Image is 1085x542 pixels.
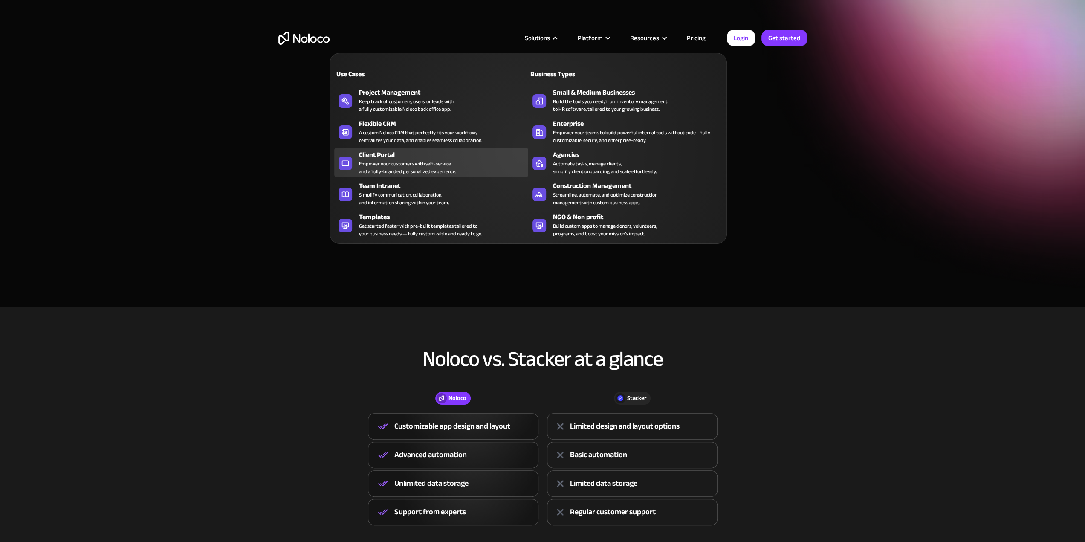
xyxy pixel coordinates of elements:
div: Solutions [525,32,550,43]
div: Solutions [514,32,567,43]
div: Enterprise [553,119,726,129]
a: NGO & Non profitBuild custom apps to manage donors, volunteers,programs, and boost your mission’s... [528,210,722,239]
div: Project Management [359,87,532,98]
div: Resources [619,32,676,43]
div: NGO & Non profit [553,212,726,222]
div: Resources [630,32,659,43]
div: A custom Noloco CRM that perfectly fits your workflow, centralizes your data, and enables seamles... [359,129,482,144]
a: Login [727,30,755,46]
div: Small & Medium Businesses [553,87,726,98]
div: Client Portal [359,150,532,160]
div: Flexible CRM [359,119,532,129]
h2: Noloco vs. Stacker at a glance [278,348,807,371]
div: Build the tools you need, from inventory management to HR software, tailored to your growing busi... [553,98,668,113]
div: Keep track of customers, users, or leads with a fully customizable Noloco back office app. [359,98,454,113]
a: Flexible CRMA custom Noloco CRM that perfectly fits your workflow,centralizes your data, and enab... [334,117,528,146]
div: Platform [567,32,619,43]
div: Empower your customers with self-service and a fully-branded personalized experience. [359,160,456,175]
a: Construction ManagementStreamline, automate, and optimize constructionmanagement with custom busi... [528,179,722,208]
a: EnterpriseEmpower your teams to build powerful internal tools without code—fully customizable, se... [528,117,722,146]
div: Use Cases [334,69,428,79]
div: Automate tasks, manage clients, simplify client onboarding, and scale effortlessly. [553,160,657,175]
div: Advanced automation [394,449,467,461]
div: Get started faster with pre-built templates tailored to your business needs — fully customizable ... [359,222,482,238]
div: Simplify communication, collaboration, and information sharing within your team. [359,191,449,206]
a: Use Cases [334,64,528,84]
a: Get started [761,30,807,46]
div: Business Types [528,69,622,79]
h1: Noloco vs. Stacker: How Do They Compare? [278,99,807,150]
div: Empower your teams to build powerful internal tools without code—fully customizable, secure, and ... [553,129,718,144]
div: Build custom apps to manage donors, volunteers, programs, and boost your mission’s impact. [553,222,657,238]
div: Streamline, automate, and optimize construction management with custom business apps. [553,191,657,206]
a: Small & Medium BusinessesBuild the tools you need, from inventory managementto HR software, tailo... [528,86,722,115]
div: Unlimited data storage [394,477,469,490]
div: Regular customer support [570,506,656,519]
div: Noloco [448,394,466,403]
a: home [278,32,330,45]
a: AgenciesAutomate tasks, manage clients,simplify client onboarding, and scale effortlessly. [528,148,722,177]
a: Project ManagementKeep track of customers, users, or leads witha fully customizable Noloco back o... [334,86,528,115]
div: Team Intranet [359,181,532,191]
div: Customizable app design and layout [394,420,510,433]
div: Construction Management [553,181,726,191]
div: Stacker [627,394,646,403]
div: Agencies [553,150,726,160]
div: Support from experts [394,506,466,519]
a: Client PortalEmpower your customers with self-serviceand a fully-branded personalized experience. [334,148,528,177]
div: Limited data storage [570,477,637,490]
div: Templates [359,212,532,222]
a: Pricing [676,32,716,43]
a: TemplatesGet started faster with pre-built templates tailored toyour business needs — fully custo... [334,210,528,239]
div: Limited design and layout options [570,420,680,433]
div: Platform [578,32,602,43]
div: Basic automation [570,449,627,461]
nav: Solutions [330,41,727,244]
a: Business Types [528,64,722,84]
a: Team IntranetSimplify communication, collaboration,and information sharing within your team. [334,179,528,208]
